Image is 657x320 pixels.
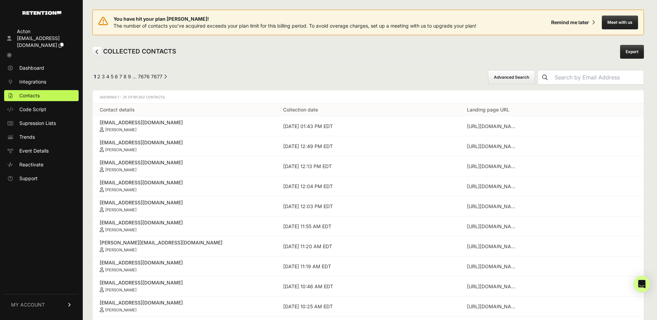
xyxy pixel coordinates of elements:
[100,95,166,99] span: Showing 1 - 25 of
[467,283,519,290] div: https://www.acton.org/research/lord-acton-quote-archive
[105,167,137,172] small: [PERSON_NAME]
[105,288,137,292] small: [PERSON_NAME]
[602,16,638,29] button: Meet with us
[94,74,96,79] em: Page 1
[119,74,122,79] a: Page 7
[92,73,167,82] div: Pagination
[276,196,460,216] td: [DATE] 12:03 PM EDT
[467,223,519,230] div: https://www.acton.org/elp
[100,279,269,292] a: [EMAIL_ADDRESS][DOMAIN_NAME] [PERSON_NAME]
[620,45,644,59] a: Export
[132,74,137,79] span: …
[100,239,269,252] a: [PERSON_NAME][EMAIL_ADDRESS][DOMAIN_NAME] [PERSON_NAME]
[19,134,35,140] span: Trends
[276,176,460,196] td: [DATE] 12:04 PM EDT
[467,243,519,250] div: https://www.acton.org/religion-liberty/volume-34-number-1/philosophical-roots-wokeism?utm_term=wo...
[105,308,137,312] small: [PERSON_NAME]
[276,136,460,156] td: [DATE] 12:49 PM EDT
[467,263,519,270] div: https://www.acton.org/research/lord-acton-quote-archive
[100,219,269,232] a: [EMAIL_ADDRESS][DOMAIN_NAME] [PERSON_NAME]
[467,107,509,113] a: Landing page URL
[19,161,43,168] span: Reactivate
[138,74,150,79] a: Page 7676
[4,104,79,115] a: Code Script
[97,74,100,79] a: Page 2
[106,74,109,79] a: Page 4
[105,207,137,212] small: [PERSON_NAME]
[100,119,269,132] a: [EMAIL_ADDRESS][DOMAIN_NAME] [PERSON_NAME]
[100,159,269,172] a: [EMAIL_ADDRESS][DOMAIN_NAME] [PERSON_NAME]
[467,143,519,150] div: https://www.acton.org/pub/commentary/2012/11/14/lbj-curse-black-vote
[4,90,79,101] a: Contacts
[100,139,269,146] div: [EMAIL_ADDRESS][DOMAIN_NAME]
[4,76,79,87] a: Integrations
[276,156,460,176] td: [DATE] 12:13 PM EDT
[133,95,166,99] span: 191,922 Contacts.
[4,26,79,51] a: Acton [EMAIL_ADDRESS][DOMAIN_NAME]
[151,74,162,79] a: Page 7677
[467,183,519,190] div: https://www.acton.org/religion-liberty/volume-35-number-3/michael-novak-thoroughly-catholic-capit...
[115,74,118,79] a: Page 6
[4,62,79,74] a: Dashboard
[100,159,269,166] div: [EMAIL_ADDRESS][DOMAIN_NAME]
[105,268,137,272] small: [PERSON_NAME]
[100,179,269,186] div: [EMAIL_ADDRESS][DOMAIN_NAME]
[276,256,460,277] td: [DATE] 11:19 AM EDT
[551,19,589,26] div: Remind me later
[19,147,49,154] span: Event Details
[100,279,269,286] div: [EMAIL_ADDRESS][DOMAIN_NAME]
[467,203,519,210] div: https://www.acton.org/pub/religion-liberty/volume-10-number-3/how-christianity-created-capitalism
[17,28,76,35] div: Acton
[548,16,598,29] button: Remind me later
[113,23,476,29] span: The number of contacts you've acquired exceeds your plan limit for this billing period. To avoid ...
[4,294,79,315] a: MY ACCOUNT
[100,139,269,152] a: [EMAIL_ADDRESS][DOMAIN_NAME] [PERSON_NAME]
[100,219,269,226] div: [EMAIL_ADDRESS][DOMAIN_NAME]
[19,65,44,71] span: Dashboard
[128,74,131,79] a: Page 9
[467,163,519,170] div: https://www.acton.org/event/2010/free-market-forum-detroit
[100,259,269,272] a: [EMAIL_ADDRESS][DOMAIN_NAME] [PERSON_NAME]
[105,227,137,232] small: [PERSON_NAME]
[100,299,269,312] a: [EMAIL_ADDRESS][DOMAIN_NAME] [PERSON_NAME]
[100,259,269,266] div: [EMAIL_ADDRESS][DOMAIN_NAME]
[488,70,535,85] button: Advanced Search
[19,175,38,182] span: Support
[11,301,45,308] span: MY ACCOUNT
[552,70,644,84] input: Search by Email Address
[105,248,137,252] small: [PERSON_NAME]
[105,187,137,192] small: [PERSON_NAME]
[100,119,269,126] div: [EMAIL_ADDRESS][DOMAIN_NAME]
[22,11,61,15] img: Retention.com
[17,35,60,48] span: [EMAIL_ADDRESS][DOMAIN_NAME]
[123,74,127,79] a: Page 8
[4,159,79,170] a: Reactivate
[100,199,269,206] div: [EMAIL_ADDRESS][DOMAIN_NAME]
[100,299,269,306] div: [EMAIL_ADDRESS][DOMAIN_NAME]
[105,147,137,152] small: [PERSON_NAME]
[19,120,56,127] span: Supression Lists
[276,116,460,136] td: [DATE] 01:43 PM EDT
[276,216,460,236] td: [DATE] 11:55 AM EDT
[4,173,79,184] a: Support
[19,106,46,113] span: Code Script
[19,78,46,85] span: Integrations
[100,179,269,192] a: [EMAIL_ADDRESS][DOMAIN_NAME] [PERSON_NAME]
[276,236,460,256] td: [DATE] 11:20 AM EDT
[4,132,79,143] a: Trends
[100,107,135,113] a: Contact details
[4,145,79,156] a: Event Details
[276,277,460,297] td: [DATE] 10:46 AM EDT
[467,303,519,310] div: https://www.acton.org/research/lord-acton-quote-archive
[276,297,460,317] td: [DATE] 10:25 AM EDT
[467,123,519,130] div: https://www.acton.org/religion-liberty/volume-28-number-3/return-nature-worship
[4,118,79,129] a: Supression Lists
[100,199,269,212] a: [EMAIL_ADDRESS][DOMAIN_NAME] [PERSON_NAME]
[102,74,105,79] a: Page 3
[19,92,40,99] span: Contacts
[105,127,137,132] small: [PERSON_NAME]
[283,107,318,113] a: Collection date
[113,16,476,22] span: You have hit your plan [PERSON_NAME]!
[100,239,269,246] div: [PERSON_NAME][EMAIL_ADDRESS][DOMAIN_NAME]
[111,74,113,79] a: Page 5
